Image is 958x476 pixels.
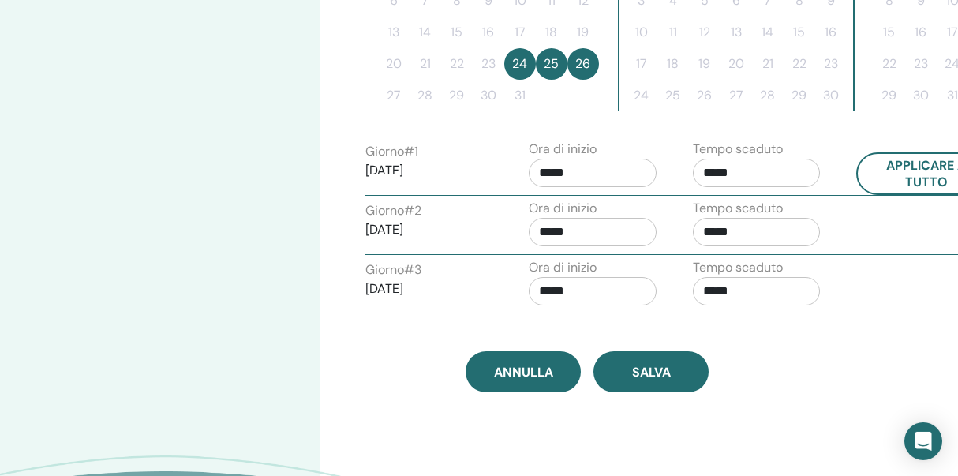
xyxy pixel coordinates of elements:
button: 23 [905,48,937,80]
button: 21 [752,48,784,80]
label: Giorno # 2 [365,201,421,220]
button: 22 [874,48,905,80]
button: 29 [441,80,473,111]
span: Salva [632,364,671,380]
label: Tempo scaduto [693,199,783,218]
p: [DATE] [365,279,493,298]
button: 28 [410,80,441,111]
button: 12 [689,17,720,48]
button: 16 [905,17,937,48]
button: 27 [378,80,410,111]
button: 11 [657,17,689,48]
button: 13 [378,17,410,48]
button: 18 [657,48,689,80]
button: 17 [504,17,536,48]
button: 23 [473,48,504,80]
button: 15 [784,17,815,48]
button: 25 [657,80,689,111]
button: 19 [567,17,599,48]
button: 20 [720,48,752,80]
button: 15 [874,17,905,48]
p: [DATE] [365,161,493,180]
button: 26 [689,80,720,111]
button: 17 [626,48,657,80]
button: 14 [410,17,441,48]
button: 30 [815,80,847,111]
button: 28 [752,80,784,111]
a: Annulla [466,351,581,392]
button: 10 [626,17,657,48]
p: [DATE] [365,220,493,239]
label: Giorno # 1 [365,142,418,161]
button: 25 [536,48,567,80]
div: Open Intercom Messenger [904,422,942,460]
button: 18 [536,17,567,48]
button: 24 [626,80,657,111]
button: 21 [410,48,441,80]
label: Tempo scaduto [693,258,783,277]
label: Giorno # 3 [365,260,421,279]
button: 26 [567,48,599,80]
button: 22 [784,48,815,80]
span: Annulla [494,364,553,380]
button: 30 [473,80,504,111]
button: 22 [441,48,473,80]
button: 27 [720,80,752,111]
button: 13 [720,17,752,48]
button: 30 [905,80,937,111]
button: 14 [752,17,784,48]
button: 29 [874,80,905,111]
button: 31 [504,80,536,111]
label: Ora di inizio [529,199,597,218]
button: 23 [815,48,847,80]
label: Ora di inizio [529,258,597,277]
button: 16 [473,17,504,48]
button: 19 [689,48,720,80]
button: 29 [784,80,815,111]
label: Tempo scaduto [693,140,783,159]
button: Salva [593,351,709,392]
button: 15 [441,17,473,48]
button: 20 [378,48,410,80]
label: Ora di inizio [529,140,597,159]
button: 24 [504,48,536,80]
button: 16 [815,17,847,48]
